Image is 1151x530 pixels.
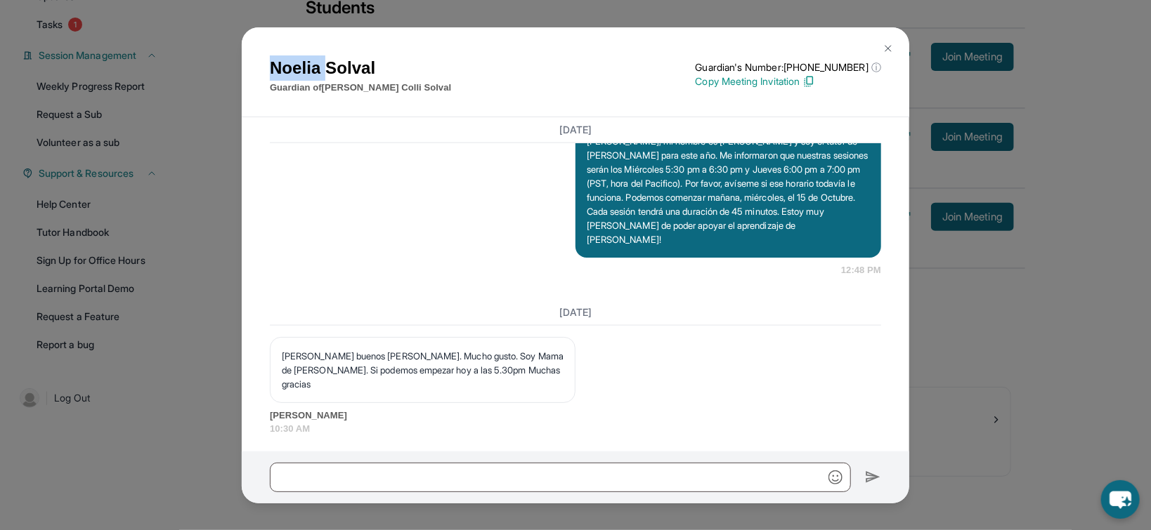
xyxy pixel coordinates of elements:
img: Emoji [828,470,843,484]
p: [PERSON_NAME] buenos [PERSON_NAME]. Mucho gusto. Soy Mama de [PERSON_NAME]. Si podemos empezar ho... [282,349,564,391]
img: Send icon [865,469,881,486]
span: 10:30 AM [270,422,881,436]
p: Copy Meeting Invitation [696,74,881,88]
p: Guardian's Number: [PHONE_NUMBER] [696,60,881,74]
h1: Noelia Solval [270,55,451,81]
button: chat-button [1101,480,1140,519]
span: ⓘ [871,60,881,74]
span: 12:48 PM [841,263,881,277]
h3: [DATE] [270,305,881,319]
h3: [DATE] [270,123,881,137]
img: Copy Icon [802,75,815,88]
img: Close Icon [883,43,894,54]
p: Guardian of [PERSON_NAME] Colli Solval [270,81,451,95]
span: [PERSON_NAME] [270,409,881,423]
p: [PERSON_NAME], mi nombre es [PERSON_NAME] y soy el tutor de [PERSON_NAME] para este año. Me infor... [587,134,870,246]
